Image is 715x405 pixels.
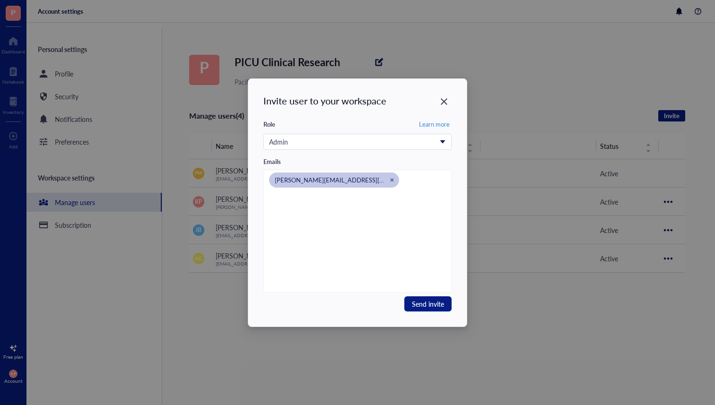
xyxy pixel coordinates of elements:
button: Send invite [404,296,452,311]
span: [PERSON_NAME][EMAIL_ADDRESS][PERSON_NAME][DOMAIN_NAME] [275,175,478,184]
div: Close [389,177,395,183]
div: Invite user to your workspace [263,94,452,107]
span: Learn more [419,120,450,129]
div: Emails [263,157,281,166]
button: Close [436,94,452,109]
span: Send invite [412,299,444,309]
div: Admin [269,137,436,147]
button: Learn more [417,119,452,130]
span: Close [436,96,452,107]
div: Role [263,120,275,129]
